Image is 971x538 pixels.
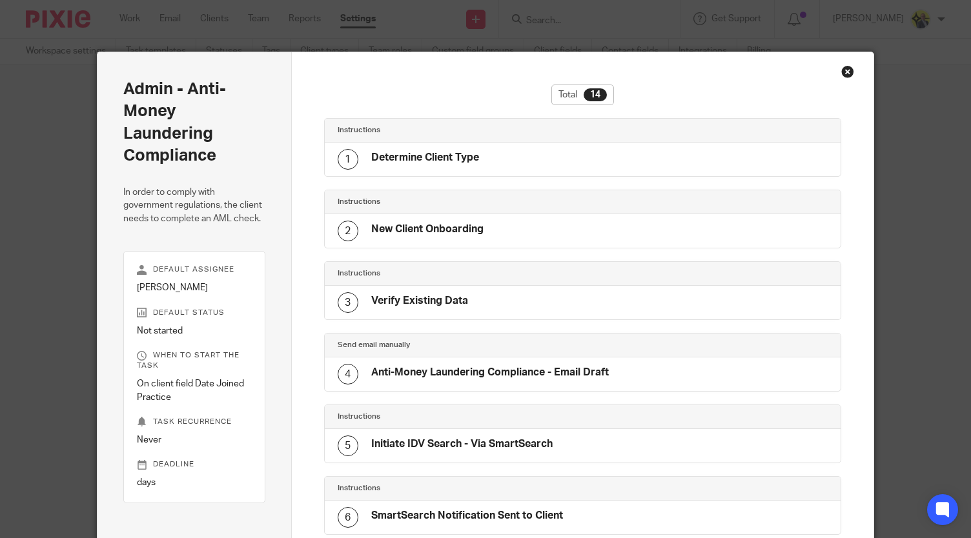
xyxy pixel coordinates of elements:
[123,186,265,225] p: In order to comply with government regulations, the client needs to complete an AML check.
[338,435,358,456] div: 5
[338,197,582,207] h4: Instructions
[841,65,854,78] div: Close this dialog window
[371,366,609,379] h4: Anti-Money Laundering Compliance - Email Draft
[338,483,582,493] h4: Instructions
[338,364,358,384] div: 4
[137,264,251,275] p: Default assignee
[338,507,358,528] div: 6
[338,125,582,135] h4: Instructions
[137,476,251,489] p: days
[338,292,358,313] div: 3
[338,149,358,170] div: 1
[371,437,553,451] h4: Initiate IDV Search - Via SmartSearch
[123,78,265,166] h2: Admin - Anti-Money Laundering Compliance
[338,268,582,279] h4: Instructions
[137,350,251,371] p: When to start the task
[584,88,607,101] div: 14
[371,294,468,308] h4: Verify Existing Data
[338,340,582,350] h4: Send email manually
[137,324,251,337] p: Not started
[371,223,484,236] h4: New Client Onboarding
[137,281,251,294] p: [PERSON_NAME]
[137,433,251,446] p: Never
[137,308,251,318] p: Default status
[551,85,614,105] div: Total
[338,412,582,422] h4: Instructions
[338,221,358,241] div: 2
[137,377,251,404] p: On client field Date Joined Practice
[137,417,251,427] p: Task recurrence
[137,459,251,470] p: Deadline
[371,151,479,164] h4: Determine Client Type
[371,509,563,523] h4: SmartSearch Notification Sent to Client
